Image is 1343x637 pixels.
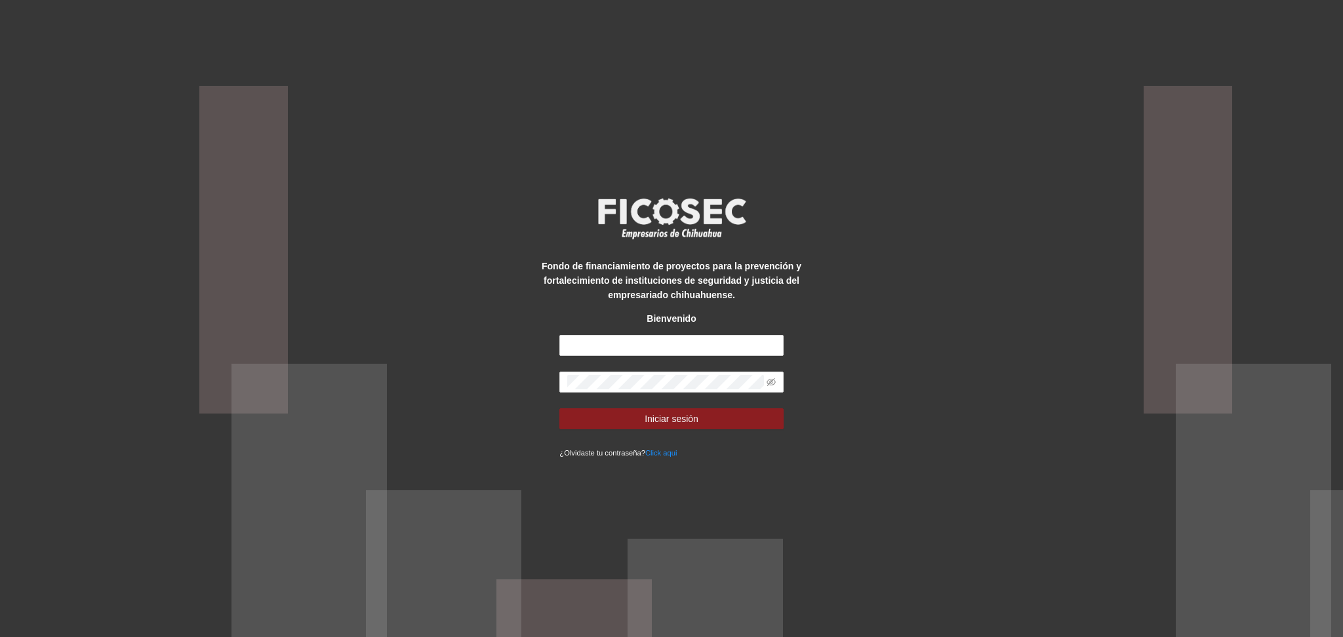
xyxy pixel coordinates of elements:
strong: Fondo de financiamiento de proyectos para la prevención y fortalecimiento de instituciones de seg... [542,261,801,300]
img: logo [590,194,753,242]
span: Iniciar sesión [645,412,698,426]
a: Click aqui [645,449,677,457]
small: ¿Olvidaste tu contraseña? [559,449,677,457]
button: Iniciar sesión [559,408,783,429]
strong: Bienvenido [647,313,696,324]
span: eye-invisible [767,377,776,387]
